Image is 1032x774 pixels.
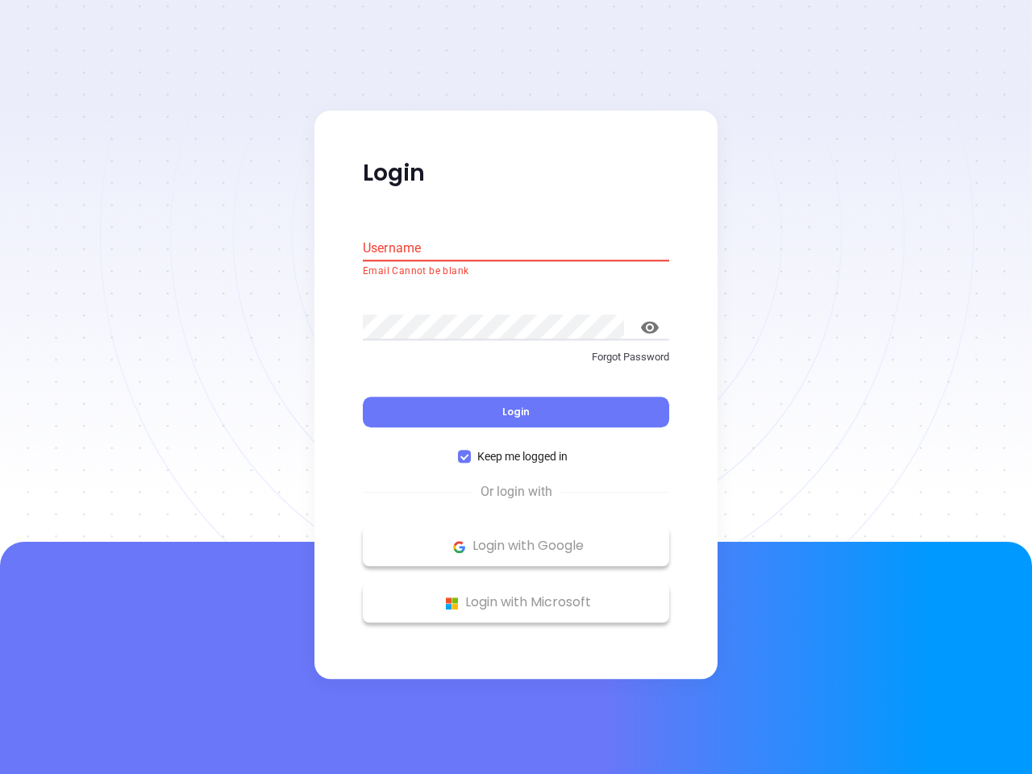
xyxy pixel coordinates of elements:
button: Microsoft Logo Login with Microsoft [363,583,669,623]
p: Login with Microsoft [371,591,661,615]
button: Google Logo Login with Google [363,526,669,567]
a: Forgot Password [363,349,669,378]
button: toggle password visibility [630,308,669,347]
p: Forgot Password [363,349,669,365]
p: Login with Google [371,535,661,559]
span: Keep me logged in [471,448,574,466]
img: Microsoft Logo [442,593,462,614]
span: Login [502,406,530,419]
button: Login [363,397,669,428]
img: Google Logo [449,537,469,557]
p: Email Cannot be blank [363,264,669,280]
p: Login [363,159,669,188]
span: Or login with [472,483,560,502]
